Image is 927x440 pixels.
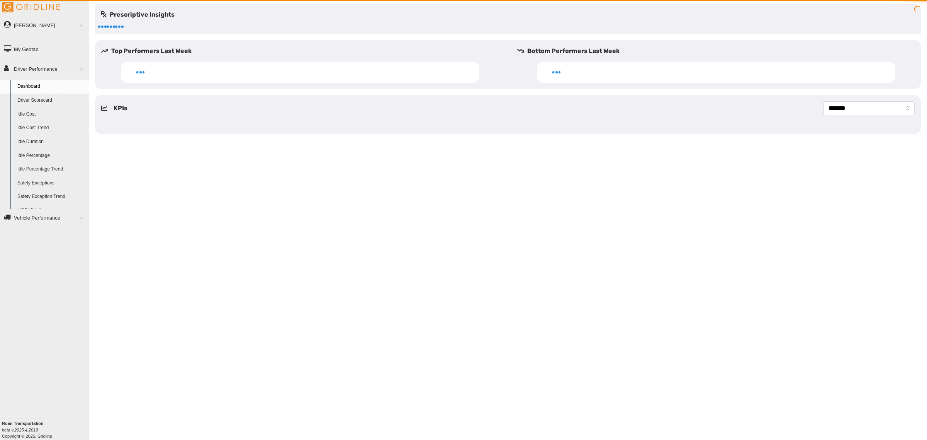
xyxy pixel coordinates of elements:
[14,162,89,176] a: Idle Percentage Trend
[14,135,89,149] a: Idle Duration
[114,104,127,113] h5: KPIs
[14,149,89,163] a: Idle Percentage
[2,420,89,439] div: Copyright © 2025, Gridline
[14,80,89,94] a: Dashboard
[101,10,175,19] h5: Prescriptive Insights
[14,107,89,121] a: Idle Cost
[14,190,89,204] a: Safety Exception Trend
[517,46,921,56] h5: Bottom Performers Last Week
[101,46,505,56] h5: Top Performers Last Week
[2,2,60,12] img: Gridline
[14,204,89,218] a: HOS Violations
[2,421,44,426] b: Ruan Transportation
[14,176,89,190] a: Safety Exceptions
[2,428,38,432] i: beta v.2025.4.2019
[14,94,89,107] a: Driver Scorecard
[14,121,89,135] a: Idle Cost Trend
